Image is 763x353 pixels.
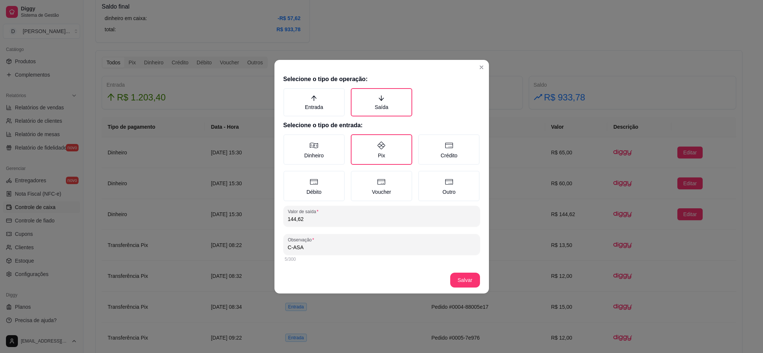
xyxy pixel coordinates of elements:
[283,171,345,201] label: Débito
[311,95,317,102] span: arrow-up
[378,95,385,102] span: arrow-down
[351,88,412,116] label: Saída
[418,171,480,201] label: Outro
[450,273,480,288] button: Salvar
[283,88,345,116] label: Entrada
[476,61,487,73] button: Close
[288,244,476,251] input: Observação
[288,237,317,243] label: Observação
[283,75,480,84] h2: Selecione o tipo de operação:
[351,171,412,201] label: Voucher
[283,121,480,130] h2: Selecione o tipo de entrada:
[418,134,480,165] label: Crédito
[288,208,321,215] label: Valor de saída
[288,215,476,223] input: Valor de saída
[283,134,345,165] label: Dinheiro
[351,134,412,165] label: Pix
[285,256,479,262] div: 5/300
